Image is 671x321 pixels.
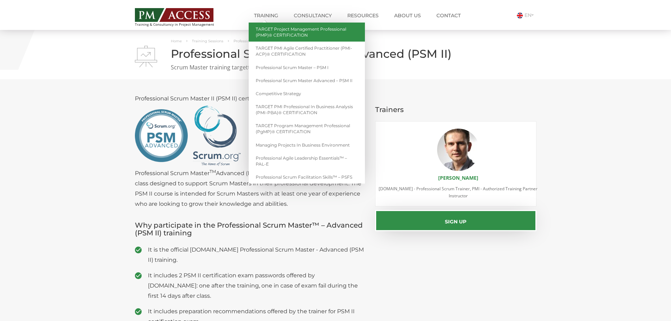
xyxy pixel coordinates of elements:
[389,8,426,23] a: About us
[135,46,157,67] img: Professional Scrum Master™ – Advanced (PSM II)
[135,221,365,237] h3: Why participate in the Professional Scrum Master™ – Advanced (PSM II) training
[249,100,365,119] a: TARGET PMI Professional in Business Analysis (PMI-PBA)® CERTIFICATION
[249,74,365,87] a: Professional Scrum Master Advanced – PSM II
[249,138,365,152] a: Managing Projects in Business Environment
[234,39,321,43] span: Professional Scrum Master™ – Advanced (PSM II)
[249,61,365,74] a: Professional Scrum Master – PSM I
[288,8,337,23] a: Consultancy
[249,23,365,42] a: TARGET Project Management Professional (PMP)® CERTIFICATION
[249,87,365,100] a: Competitive Strategy
[192,39,223,43] a: Training Sessions
[517,12,523,19] img: Engleza
[249,42,365,61] a: TARGET PMI Agile Certified Practitioner (PMI-ACP)® CERTIFICATION
[249,119,365,138] a: TARGET Program Management Professional (PgMP)® CERTIFICATION
[135,6,228,26] a: Training & Consultancy in Project Management
[438,174,478,181] a: [PERSON_NAME]
[249,171,365,184] a: Professional Scrum Facilitation Skills™ – PSFS
[135,23,228,26] span: Training & Consultancy in Project Management
[135,93,365,209] p: Professional Scrum Master II (PSM II) certification assessment is included. Professional Scrum Ma...
[148,245,365,265] span: It is the official [DOMAIN_NAME] Professional Scrum Master - Advanced (PSM II) training.
[431,8,466,23] a: Contact
[375,106,536,113] h3: Trainers
[148,270,365,301] span: It includes 2 PSM II certification exam passwords offered by [DOMAIN_NAME]: one after the trainin...
[375,210,536,231] button: Sign up
[249,152,365,171] a: Professional Agile Leadership Essentials™ – PAL-E
[135,8,213,22] img: PM ACCESS - Echipa traineri si consultanti certificati PMP: Narciss Popescu, Mihai Olaru, Monica ...
[171,39,182,43] a: Home
[379,186,538,199] span: [DOMAIN_NAME] - Professional Scrum Trainer, PMI - Authorized Training Partner Instructor
[517,12,536,18] a: EN
[342,8,384,23] a: Resources
[249,8,284,23] a: Training
[210,169,216,174] sup: TM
